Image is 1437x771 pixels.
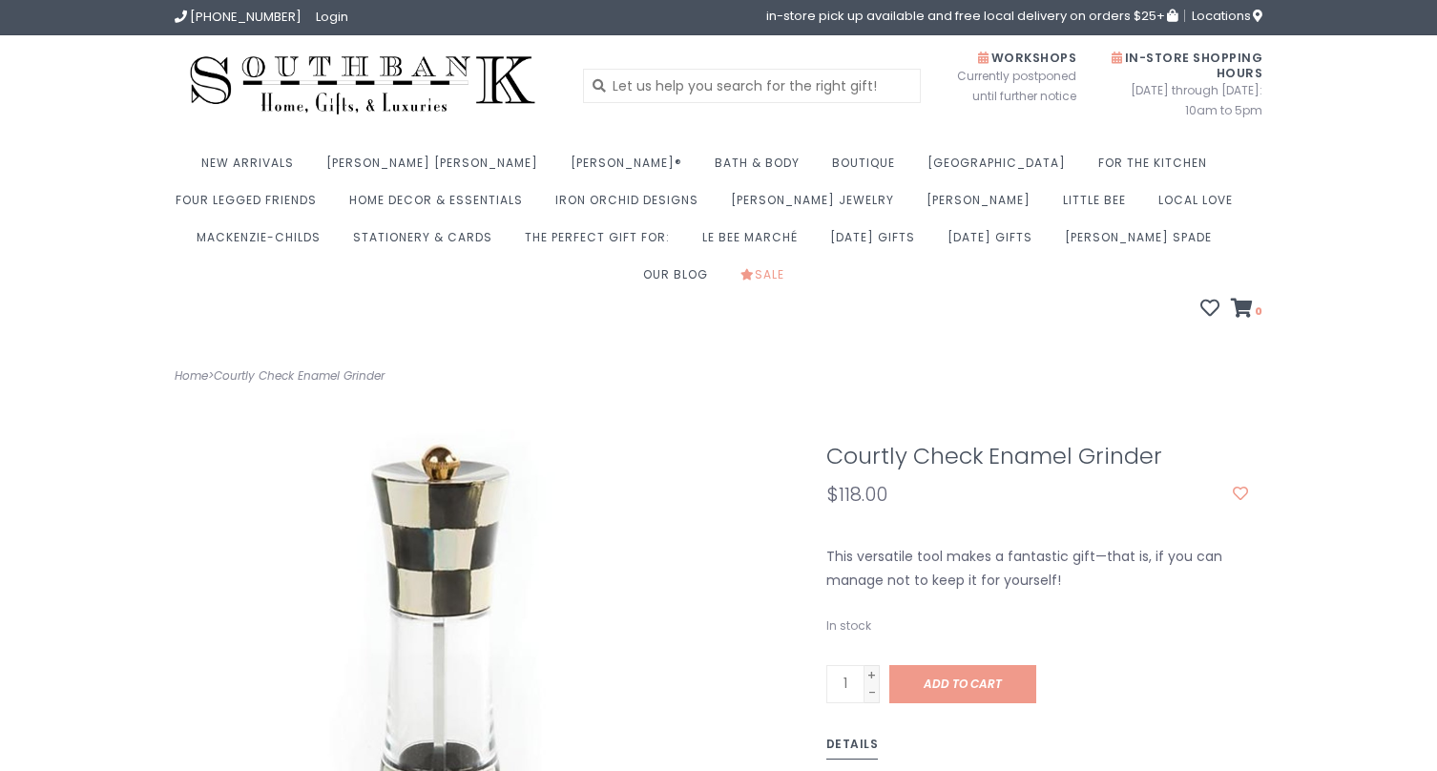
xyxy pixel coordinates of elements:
[349,187,532,224] a: Home Decor & Essentials
[1253,303,1262,319] span: 0
[812,545,1263,593] div: This versatile tool makes a fantastic gift—that is, if you can manage not to keep it for yourself!
[927,150,1075,187] a: [GEOGRAPHIC_DATA]
[1231,301,1262,320] a: 0
[316,8,348,26] a: Login
[1192,7,1262,25] span: Locations
[826,481,887,508] span: $118.00
[889,665,1036,703] a: Add to cart
[1105,80,1262,120] span: [DATE] through [DATE]: 10am to 5pm
[731,187,904,224] a: [PERSON_NAME] Jewelry
[766,10,1177,22] span: in-store pick up available and free local delivery on orders $25+
[826,444,1249,469] h1: Courtly Check Enamel Grinder
[175,50,551,121] img: Southbank Gift Company -- Home, Gifts, and Luxuries
[830,224,925,261] a: [DATE] Gifts
[702,224,807,261] a: Le Bee Marché
[1184,10,1262,22] a: Locations
[864,666,880,683] a: +
[1112,50,1262,81] span: In-Store Shopping Hours
[326,150,548,187] a: [PERSON_NAME] [PERSON_NAME]
[201,150,303,187] a: New Arrivals
[643,261,718,299] a: Our Blog
[948,224,1042,261] a: [DATE] Gifts
[826,734,879,761] a: Details
[197,224,330,261] a: MacKenzie-Childs
[1063,187,1135,224] a: Little Bee
[571,150,692,187] a: [PERSON_NAME]®
[583,69,922,103] input: Let us help you search for the right gift!
[715,150,809,187] a: Bath & Body
[924,676,1002,692] span: Add to cart
[1158,187,1242,224] a: Local Love
[978,50,1076,66] span: Workshops
[160,365,718,386] div: >
[740,261,794,299] a: Sale
[190,8,302,26] span: [PHONE_NUMBER]
[176,187,326,224] a: Four Legged Friends
[826,617,871,634] span: In stock
[525,224,679,261] a: The perfect gift for:
[353,224,502,261] a: Stationery & Cards
[175,367,208,384] a: Home
[1065,224,1221,261] a: [PERSON_NAME] Spade
[175,8,302,26] a: [PHONE_NUMBER]
[832,150,905,187] a: Boutique
[927,187,1040,224] a: [PERSON_NAME]
[555,187,708,224] a: Iron Orchid Designs
[1233,485,1248,504] a: Add to wishlist
[214,367,385,384] a: Courtly Check Enamel Grinder
[1098,150,1217,187] a: For the Kitchen
[864,683,880,700] a: -
[933,66,1076,106] span: Currently postponed until further notice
